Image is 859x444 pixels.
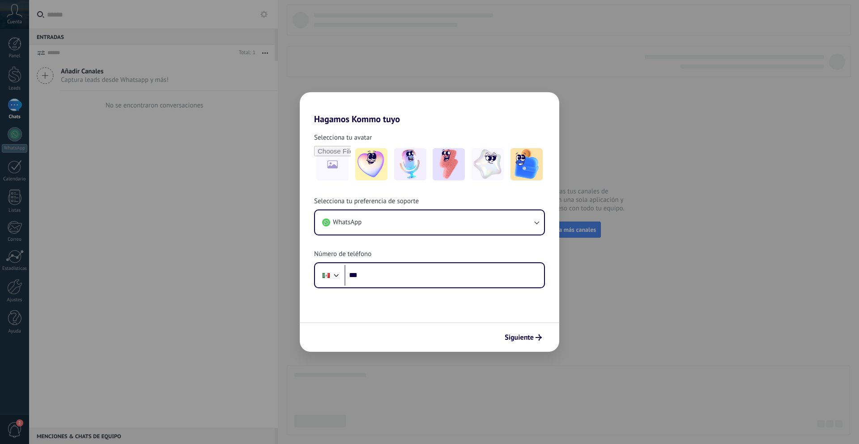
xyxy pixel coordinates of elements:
[472,148,504,180] img: -4.jpeg
[314,133,372,142] span: Selecciona tu avatar
[394,148,426,180] img: -2.jpeg
[355,148,387,180] img: -1.jpeg
[314,197,419,206] span: Selecciona tu preferencia de soporte
[505,334,534,341] span: Siguiente
[333,218,361,227] span: WhatsApp
[314,250,371,259] span: Número de teléfono
[300,92,559,124] h2: Hagamos Kommo tuyo
[318,266,335,285] div: Mexico: + 52
[315,210,544,235] button: WhatsApp
[433,148,465,180] img: -3.jpeg
[510,148,543,180] img: -5.jpeg
[501,330,546,345] button: Siguiente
